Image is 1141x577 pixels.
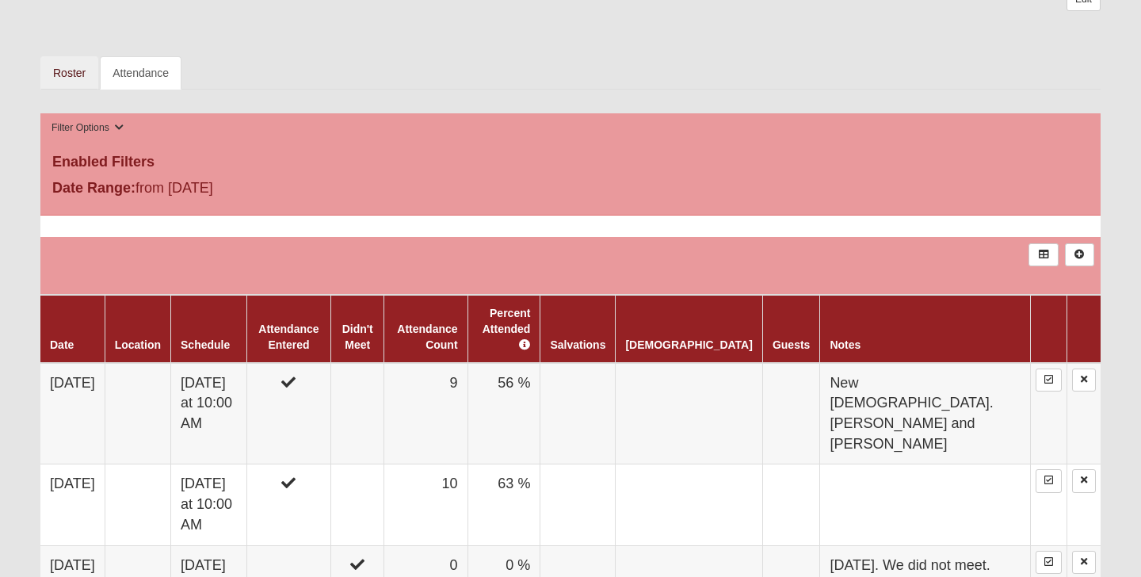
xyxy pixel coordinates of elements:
[384,464,467,545] td: 10
[171,464,247,545] td: [DATE] at 10:00 AM
[1072,469,1096,492] a: Delete
[115,338,161,351] a: Location
[483,307,531,351] a: Percent Attended
[467,464,540,545] td: 63 %
[52,154,1089,171] h4: Enabled Filters
[181,338,230,351] a: Schedule
[100,56,181,90] a: Attendance
[1065,243,1094,266] a: Alt+N
[50,338,74,351] a: Date
[616,295,762,363] th: [DEMOGRAPHIC_DATA]
[40,56,98,90] a: Roster
[52,178,135,199] label: Date Range:
[830,338,861,351] a: Notes
[1028,243,1058,266] a: Export to Excel
[258,323,319,351] a: Attendance Entered
[762,295,819,363] th: Guests
[384,363,467,464] td: 9
[40,464,105,545] td: [DATE]
[540,295,616,363] th: Salvations
[171,363,247,464] td: [DATE] at 10:00 AM
[1036,469,1062,492] a: Enter Attendance
[467,363,540,464] td: 56 %
[342,323,373,351] a: Didn't Meet
[820,363,1031,464] td: New [DEMOGRAPHIC_DATA]. [PERSON_NAME] and [PERSON_NAME]
[47,120,128,136] button: Filter Options
[397,323,457,351] a: Attendance Count
[1072,369,1096,392] a: Delete
[40,363,105,464] td: [DATE]
[1036,369,1062,392] a: Enter Attendance
[40,178,394,203] div: from [DATE]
